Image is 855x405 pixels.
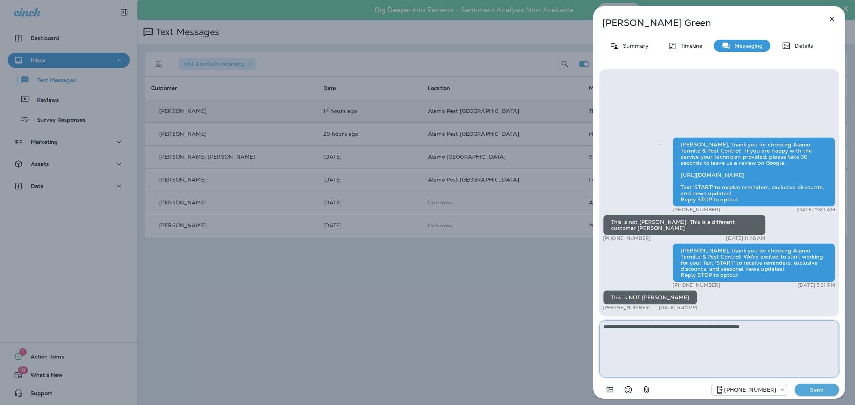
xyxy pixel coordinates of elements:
[673,243,835,282] div: [PERSON_NAME], thank you for choosing Alamo Termite & Pest Control! We're excited to start workin...
[602,18,811,28] p: [PERSON_NAME] Green
[603,215,766,235] div: This is not [PERSON_NAME]. This is a different customer [PERSON_NAME]
[603,235,651,241] p: [PHONE_NUMBER]
[657,141,661,148] span: Sent
[603,305,651,311] p: [PHONE_NUMBER]
[673,137,835,207] div: [PERSON_NAME], thank you for choosing Alamo Termite & Pest Control! If you are happy with the ser...
[603,290,697,305] div: This is NOT [PERSON_NAME]
[712,385,787,394] div: +1 (817) 204-6820
[795,384,839,396] button: Send
[659,305,697,311] p: [DATE] 5:40 PM
[797,207,835,213] p: [DATE] 11:27 AM
[798,282,835,288] p: [DATE] 5:31 PM
[673,282,720,288] p: [PHONE_NUMBER]
[619,43,649,49] p: Summary
[801,386,833,393] p: Send
[673,207,720,213] p: [PHONE_NUMBER]
[726,235,765,241] p: [DATE] 11:48 AM
[621,382,636,397] button: Select an emoji
[677,43,702,49] p: Timeline
[731,43,763,49] p: Messaging
[791,43,813,49] p: Details
[602,382,618,397] button: Add in a premade template
[724,387,776,393] p: [PHONE_NUMBER]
